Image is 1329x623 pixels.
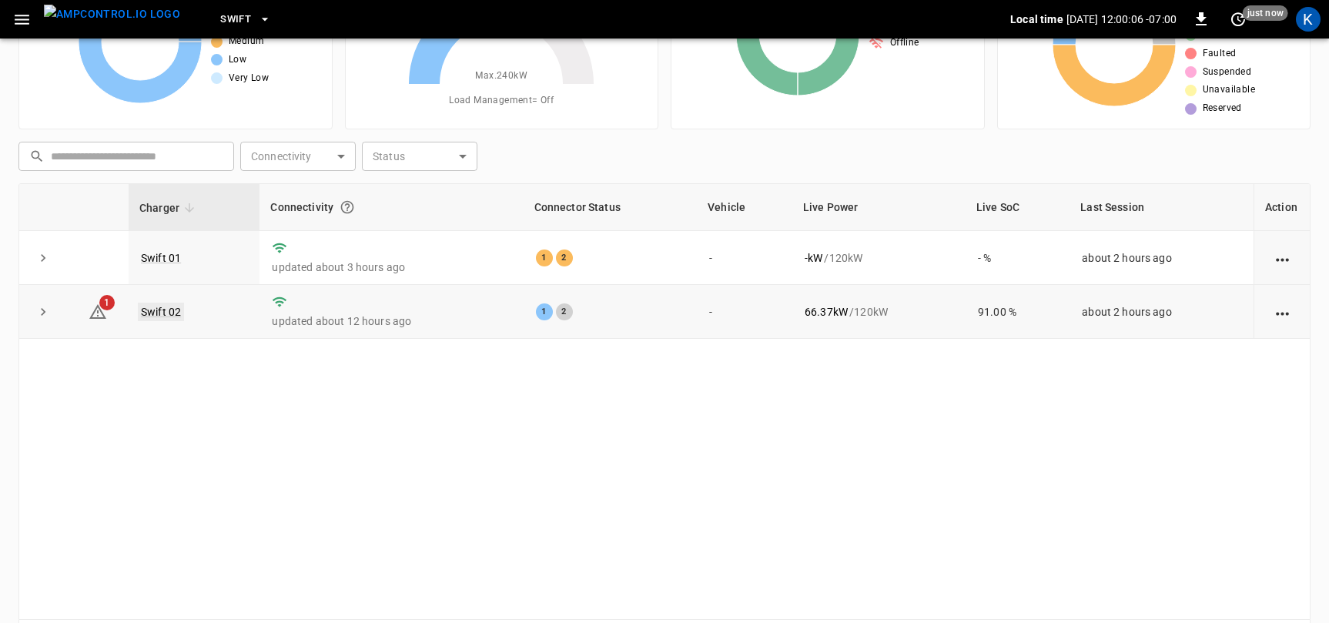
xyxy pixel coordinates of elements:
span: Suspended [1203,65,1252,80]
span: Max. 240 kW [475,69,527,84]
th: Vehicle [697,184,792,231]
button: expand row [32,300,55,323]
span: Unavailable [1203,82,1255,98]
span: 1 [99,295,115,310]
div: 1 [536,303,553,320]
span: Medium [229,34,264,49]
p: - kW [805,250,822,266]
td: about 2 hours ago [1070,231,1254,285]
td: - [697,285,792,339]
span: Charger [139,199,199,217]
button: expand row [32,246,55,270]
a: Swift 02 [138,303,184,321]
a: Swift 01 [141,252,181,264]
td: - % [966,231,1070,285]
span: Swift [220,11,251,28]
td: about 2 hours ago [1070,285,1254,339]
button: Connection between the charger and our software. [333,193,361,221]
span: Reserved [1203,101,1242,116]
th: Live SoC [966,184,1070,231]
td: 91.00 % [966,285,1070,339]
th: Live Power [792,184,966,231]
span: Offline [890,35,919,51]
th: Action [1254,184,1310,231]
p: updated about 3 hours ago [272,260,511,275]
div: action cell options [1273,250,1292,266]
p: [DATE] 12:00:06 -07:00 [1066,12,1177,27]
div: / 120 kW [805,304,953,320]
th: Connector Status [524,184,698,231]
div: profile-icon [1296,7,1321,32]
button: Swift [214,5,277,35]
p: updated about 12 hours ago [272,313,511,329]
button: set refresh interval [1226,7,1250,32]
div: 2 [556,303,573,320]
span: Load Management = Off [449,93,554,109]
th: Last Session [1070,184,1254,231]
div: 1 [536,250,553,266]
td: - [697,231,792,285]
div: action cell options [1273,304,1292,320]
span: just now [1243,5,1288,21]
div: 2 [556,250,573,266]
a: 1 [89,304,107,317]
span: Very Low [229,71,269,86]
div: / 120 kW [805,250,953,266]
img: ampcontrol.io logo [44,5,180,24]
p: 66.37 kW [805,304,848,320]
span: Faulted [1203,46,1237,62]
div: Connectivity [270,193,512,221]
span: Low [229,52,246,68]
p: Local time [1010,12,1063,27]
